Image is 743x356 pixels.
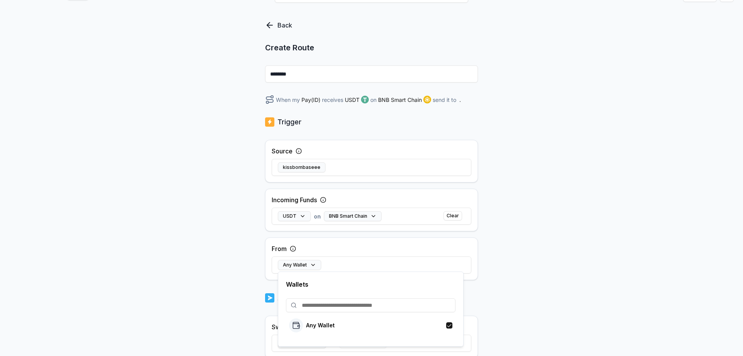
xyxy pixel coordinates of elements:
[272,146,293,156] label: Source
[277,292,299,303] p: Action
[306,322,335,328] p: Any Wallet
[361,96,369,103] img: logo
[378,96,422,104] span: BNB Smart Chain
[265,95,478,104] div: When my receives on send it to
[278,211,311,221] button: USDT
[272,244,287,253] label: From
[278,260,321,270] button: Any Wallet
[286,280,455,289] p: Wallets
[345,96,360,104] span: USDT
[324,211,382,221] button: BNB Smart Chain
[272,195,317,205] label: Incoming Funds
[265,292,274,303] img: logo
[278,272,464,347] div: Any Wallet
[301,96,320,104] span: Pay(ID)
[272,322,295,332] label: Swap to
[314,212,321,220] span: on
[265,117,274,127] img: logo
[277,117,301,127] p: Trigger
[423,96,431,103] img: logo
[443,211,462,220] button: Clear
[289,318,303,332] img: logo
[277,21,292,30] p: Back
[265,42,478,53] p: Create Route
[459,96,461,104] span: .
[278,162,325,172] button: kissbombaseee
